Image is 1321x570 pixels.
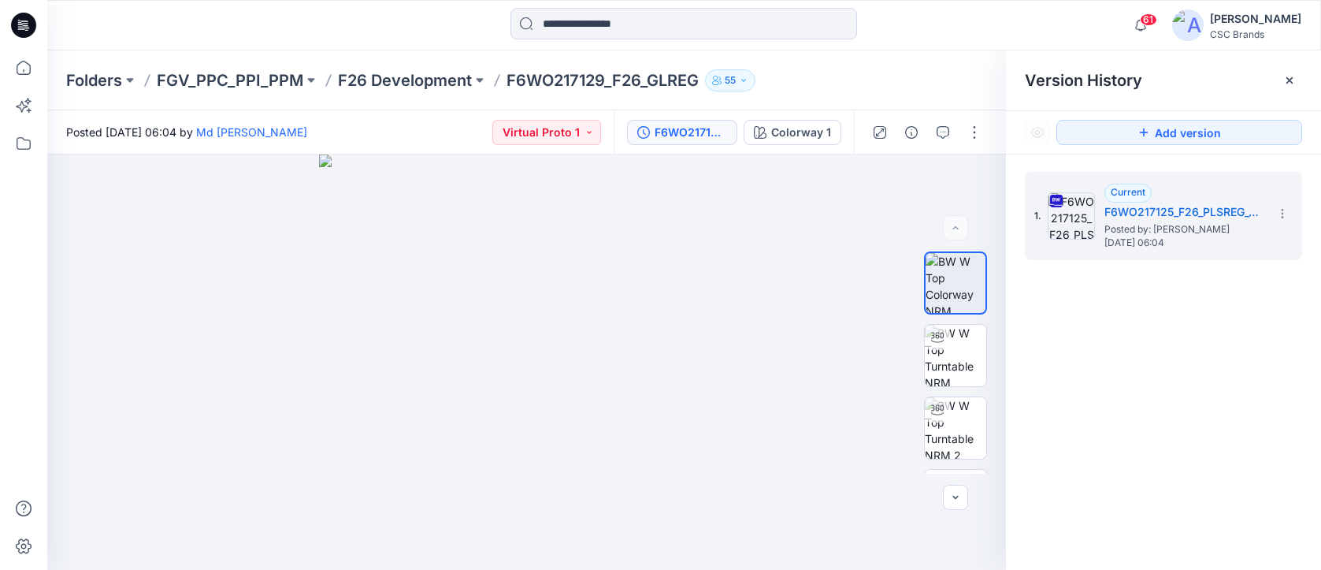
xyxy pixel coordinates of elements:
[925,325,986,386] img: BW W Top Turntable NRM
[1056,120,1302,145] button: Add version
[338,69,472,91] a: F26 Development
[744,120,841,145] button: Colorway 1
[1111,186,1145,198] span: Current
[771,124,831,141] div: Colorway 1
[1025,71,1142,90] span: Version History
[1104,203,1262,222] h5: F6WO217125_F26_PLSREG_VP1
[705,69,755,91] button: 55
[1172,9,1204,41] img: avatar
[1048,192,1095,240] img: F6WO217125_F26_PLSREG_VP1
[1210,9,1301,28] div: [PERSON_NAME]
[1140,13,1157,26] span: 61
[1104,237,1262,248] span: [DATE] 06:04
[1025,120,1050,145] button: Show Hidden Versions
[725,72,736,89] p: 55
[627,120,737,145] button: F6WO217125_F26_PLSREG_VP1
[1034,209,1041,223] span: 1.
[196,125,307,139] a: Md [PERSON_NAME]
[926,253,985,313] img: BW W Top Colorway NRM
[655,124,727,141] div: F6WO217125_F26_PLSREG_VP1
[925,397,986,459] img: BW W Top Turntable NRM 2
[66,124,307,140] span: Posted [DATE] 06:04 by
[1104,222,1262,237] span: Posted by: Md Mawdud
[1210,28,1301,40] div: CSC Brands
[157,69,303,91] a: FGV_PPC_PPI_PPM
[1283,74,1296,87] button: Close
[899,120,924,145] button: Details
[66,69,122,91] a: Folders
[507,69,699,91] p: F6WO217129_F26_GLREG
[319,155,734,570] img: eyJhbGciOiJIUzI1NiIsImtpZCI6IjAiLCJzbHQiOiJzZXMiLCJ0eXAiOiJKV1QifQ.eyJkYXRhIjp7InR5cGUiOiJzdG9yYW...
